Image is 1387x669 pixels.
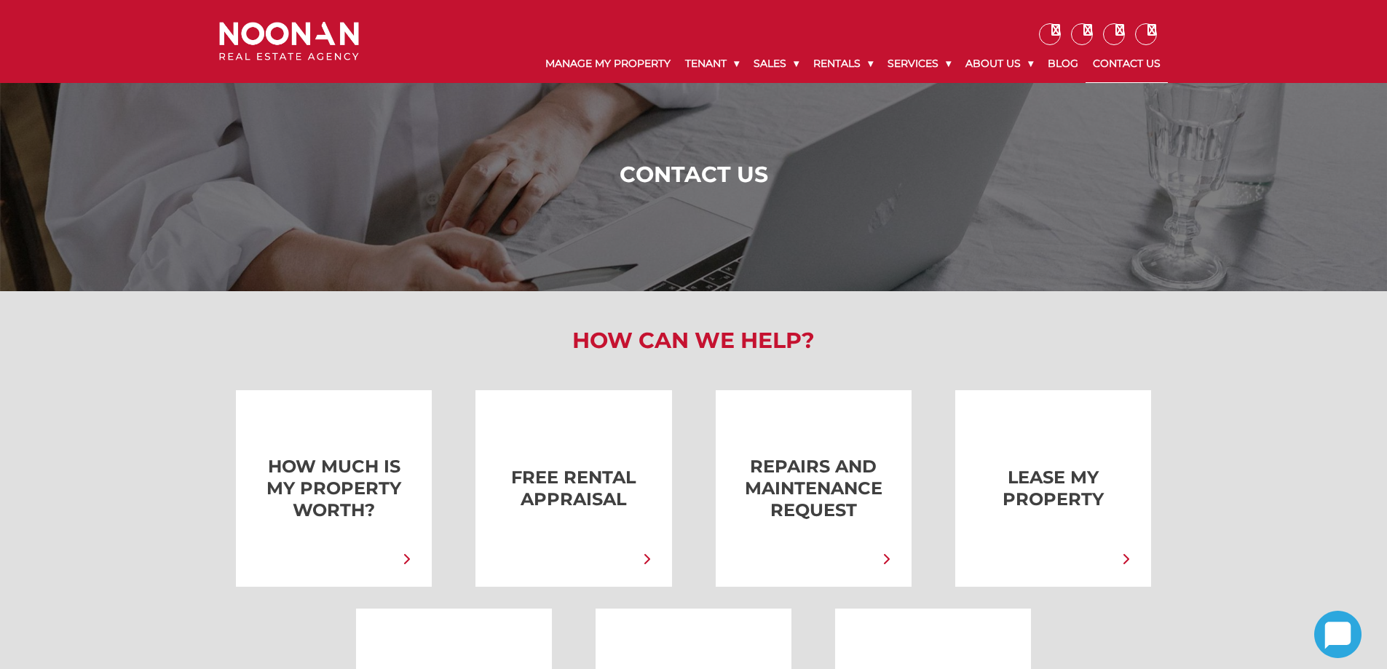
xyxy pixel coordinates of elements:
[1086,45,1168,83] a: Contact Us
[806,45,880,82] a: Rentals
[219,22,359,60] img: Noonan Real Estate Agency
[208,328,1179,354] h2: How Can We Help?
[678,45,746,82] a: Tenant
[880,45,958,82] a: Services
[958,45,1040,82] a: About Us
[538,45,678,82] a: Manage My Property
[1040,45,1086,82] a: Blog
[223,162,1164,188] h1: Contact Us
[746,45,806,82] a: Sales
